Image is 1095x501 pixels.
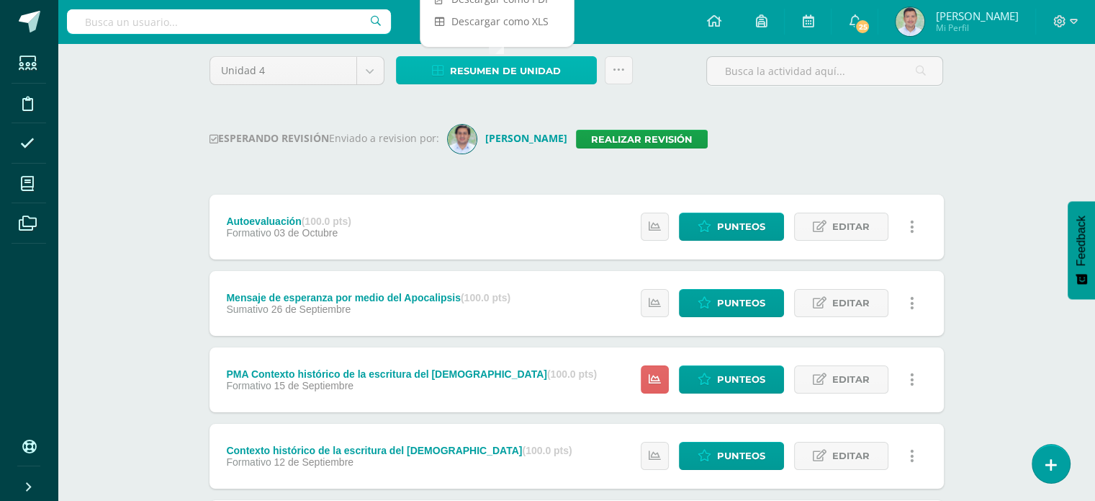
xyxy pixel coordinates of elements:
strong: (100.0 pts) [461,292,510,303]
div: Autoevaluación [226,216,351,227]
img: 42af4e4141a516f05010e100bd00765d.png [448,125,477,154]
a: Descargar como XLS [420,10,574,32]
span: Mi Perfil [935,22,1018,34]
a: Punteos [679,442,784,470]
span: Editar [832,213,870,240]
span: Punteos [717,213,765,240]
input: Busca la actividad aquí... [707,57,942,85]
span: Punteos [717,443,765,469]
strong: (100.0 pts) [547,368,597,380]
a: Unidad 4 [210,57,384,84]
span: 26 de Septiembre [271,303,351,315]
span: Editar [832,290,870,316]
span: Editar [832,443,870,469]
span: 15 de Septiembre [274,380,354,391]
img: 637e114463138f61bab135ffb7d9ca71.png [896,7,924,36]
span: Punteos [717,290,765,316]
div: PMA Contexto histórico de la escritura del [DEMOGRAPHIC_DATA] [226,368,597,380]
span: [PERSON_NAME] [935,9,1018,23]
span: 25 [855,19,870,35]
span: 03 de Octubre [274,227,338,239]
div: Mensaje de esperanza por medio del Apocalipsis [226,292,510,303]
a: Punteos [679,213,784,241]
strong: [PERSON_NAME] [485,131,567,145]
span: 12 de Septiembre [274,456,354,468]
strong: (100.0 pts) [302,216,351,227]
a: Realizar revisión [576,130,708,148]
span: Punteos [717,366,765,393]
a: [PERSON_NAME] [448,131,576,145]
input: Busca un usuario... [67,9,391,34]
div: Contexto histórico de la escritura del [DEMOGRAPHIC_DATA] [226,445,572,456]
strong: (100.0 pts) [522,445,572,456]
strong: ESPERANDO REVISIÓN [209,131,329,145]
a: Punteos [679,289,784,317]
a: Resumen de unidad [396,56,597,84]
span: Resumen de unidad [450,58,561,84]
span: Sumativo [226,303,268,315]
a: Punteos [679,365,784,394]
span: Formativo [226,380,271,391]
span: Enviado a revision por: [329,131,439,145]
span: Formativo [226,456,271,468]
span: Feedback [1075,216,1088,266]
span: Unidad 4 [221,57,346,84]
button: Feedback - Mostrar encuesta [1068,201,1095,299]
span: Formativo [226,227,271,239]
span: Editar [832,366,870,393]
